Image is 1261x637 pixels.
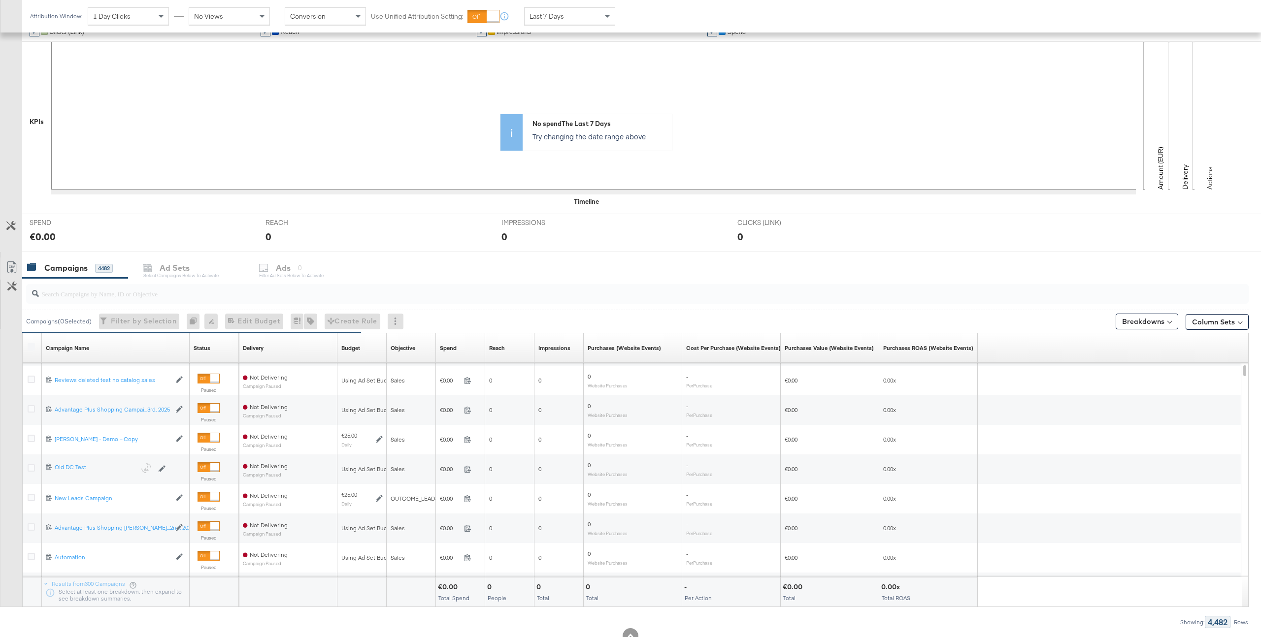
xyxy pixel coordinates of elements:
[588,501,628,507] sub: Website Purchases
[588,344,661,352] div: Purchases (Website Events)
[684,582,690,592] div: -
[55,406,170,414] div: Advantage Plus Shopping Campai...3rd, 2025
[341,377,396,384] div: Using Ad Set Budget
[44,262,88,274] div: Campaigns
[391,554,405,561] span: Sales
[588,560,628,566] sub: Website Purchases
[371,12,464,21] label: Use Unified Attribution Setting:
[341,554,396,562] div: Using Ad Set Budget
[243,561,288,566] sub: Campaign Paused
[489,377,492,384] span: 0
[341,501,352,507] sub: Daily
[686,442,712,447] sub: Per Purchase
[783,582,805,592] div: €0.00
[391,377,405,384] span: Sales
[532,119,667,128] div: No spend The Last 7 Days
[243,383,288,389] sub: Campaign Paused
[489,406,492,414] span: 0
[46,344,89,352] div: Campaign Name
[391,495,438,502] span: OUTCOME_LEADS
[438,594,469,602] span: Total Spend
[341,465,396,473] div: Using Ad Set Budget
[440,406,460,414] span: €0.00
[686,520,688,528] span: -
[194,344,210,352] a: Shows the current state of your Ad Campaign.
[686,491,688,498] span: -
[391,436,405,443] span: Sales
[194,12,223,21] span: No Views
[55,435,170,443] div: [PERSON_NAME] - Demo – Copy
[488,594,506,602] span: People
[265,229,271,244] div: 0
[883,554,896,561] span: 0.00x
[341,432,357,440] div: €25.00
[198,535,220,541] label: Paused
[532,131,667,141] p: Try changing the date range above
[1116,314,1178,329] button: Breakdowns
[686,471,712,477] sub: Per Purchase
[883,465,896,473] span: 0.00x
[538,554,541,561] span: 0
[489,436,492,443] span: 0
[501,218,575,227] span: IMPRESSIONS
[55,524,170,532] div: Advantage Plus Shopping [PERSON_NAME]...2nd, 2025
[686,402,688,410] span: -
[341,344,360,352] a: The maximum amount you're willing to spend on your ads, on average each day or over the lifetime ...
[538,377,541,384] span: 0
[785,344,874,352] div: Purchases Value (Website Events)
[882,594,910,602] span: Total ROAS
[686,373,688,380] span: -
[883,344,973,352] div: Purchases ROAS (Website Events)
[198,416,220,423] label: Paused
[198,387,220,393] label: Paused
[785,406,797,414] span: €0.00
[250,492,288,499] span: Not Delivering
[391,406,405,414] span: Sales
[243,502,288,507] sub: Campaign Paused
[341,491,357,499] div: €25.00
[883,524,896,532] span: 0.00x
[1186,314,1249,330] button: Column Sets
[1180,619,1205,626] div: Showing:
[1233,619,1249,626] div: Rows
[30,229,56,244] div: €0.00
[440,554,460,561] span: €0.00
[737,229,743,244] div: 0
[391,344,415,352] a: Your campaign's objective.
[588,382,628,388] sub: Website Purchases
[586,582,593,592] div: 0
[686,461,688,469] span: -
[341,344,360,352] div: Budget
[341,442,352,447] sub: Daily
[538,344,570,352] a: The number of times your ad was served. On mobile apps an ad is counted as served the first time ...
[785,495,797,502] span: €0.00
[537,594,549,602] span: Total
[538,406,541,414] span: 0
[341,524,396,532] div: Using Ad Set Budget
[93,12,131,21] span: 1 Day Clicks
[536,582,544,592] div: 0
[489,524,492,532] span: 0
[588,402,591,410] span: 0
[538,495,541,502] span: 0
[489,465,492,473] span: 0
[588,373,591,380] span: 0
[686,432,688,439] span: -
[440,495,460,502] span: €0.00
[30,13,83,20] div: Attribution Window:
[686,382,712,388] sub: Per Purchase
[243,344,264,352] a: Reflects the ability of your Ad Campaign to achieve delivery based on ad states, schedule and bud...
[785,344,874,352] a: The total value of the purchase actions tracked by your Custom Audience pixel on your website aft...
[588,471,628,477] sub: Website Purchases
[588,491,591,498] span: 0
[686,344,781,352] div: Cost Per Purchase (Website Events)
[489,344,505,352] div: Reach
[55,494,170,502] div: New Leads Campaign
[489,554,492,561] span: 0
[588,432,591,439] span: 0
[588,520,591,528] span: 0
[785,436,797,443] span: €0.00
[55,376,170,384] div: Reviews deleted test no catalog sales
[883,495,896,502] span: 0.00x
[55,553,170,562] a: Automation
